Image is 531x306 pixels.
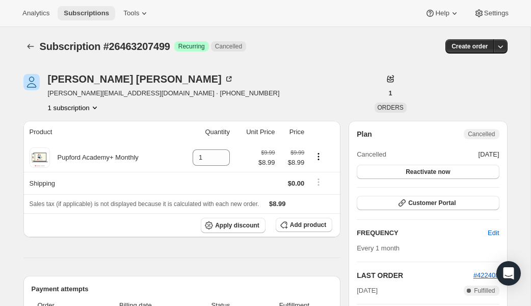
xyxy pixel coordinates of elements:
[269,200,286,208] span: $8.99
[23,172,177,194] th: Shipping
[468,130,495,138] span: Cancelled
[261,149,275,156] small: $9.99
[482,225,505,241] button: Edit
[383,86,399,100] button: 1
[58,6,115,20] button: Subscriptions
[357,244,400,252] span: Every 1 month
[23,121,177,143] th: Product
[357,270,473,280] h2: LAST ORDER
[215,221,259,229] span: Apply discount
[40,41,170,52] span: Subscription #26463207499
[445,39,494,54] button: Create order
[310,151,327,162] button: Product actions
[48,74,234,84] div: [PERSON_NAME] [PERSON_NAME]
[48,88,280,98] span: [PERSON_NAME][EMAIL_ADDRESS][DOMAIN_NAME] · [PHONE_NUMBER]
[479,149,499,160] span: [DATE]
[378,104,404,111] span: ORDERS
[290,149,304,156] small: $9.99
[281,158,305,168] span: $8.99
[310,176,327,188] button: Shipping actions
[32,284,333,294] h2: Payment attempts
[64,9,109,17] span: Subscriptions
[201,218,265,233] button: Apply discount
[30,147,50,168] img: product img
[452,42,488,50] span: Create order
[178,42,205,50] span: Recurring
[290,221,326,229] span: Add product
[484,9,509,17] span: Settings
[117,6,155,20] button: Tools
[50,152,139,163] div: Pupford Academy+ Monthly
[177,121,233,143] th: Quantity
[22,9,49,17] span: Analytics
[488,228,499,238] span: Edit
[357,129,372,139] h2: Plan
[496,261,521,286] div: Open Intercom Messenger
[473,271,499,279] a: #422408
[357,196,499,210] button: Customer Portal
[474,287,495,295] span: Fulfilled
[406,168,450,176] span: Reactivate now
[435,9,449,17] span: Help
[473,270,499,280] button: #422408
[233,121,278,143] th: Unit Price
[357,149,386,160] span: Cancelled
[357,286,378,296] span: [DATE]
[276,218,332,232] button: Add product
[278,121,308,143] th: Price
[288,180,305,187] span: $0.00
[389,89,392,97] span: 1
[48,103,100,113] button: Product actions
[23,74,40,90] span: Dani M Ledford
[16,6,56,20] button: Analytics
[357,165,499,179] button: Reactivate now
[123,9,139,17] span: Tools
[408,199,456,207] span: Customer Portal
[23,39,38,54] button: Subscriptions
[30,200,259,208] span: Sales tax (if applicable) is not displayed because it is calculated with each new order.
[215,42,242,50] span: Cancelled
[357,228,488,238] h2: FREQUENCY
[468,6,515,20] button: Settings
[419,6,465,20] button: Help
[258,158,275,168] span: $8.99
